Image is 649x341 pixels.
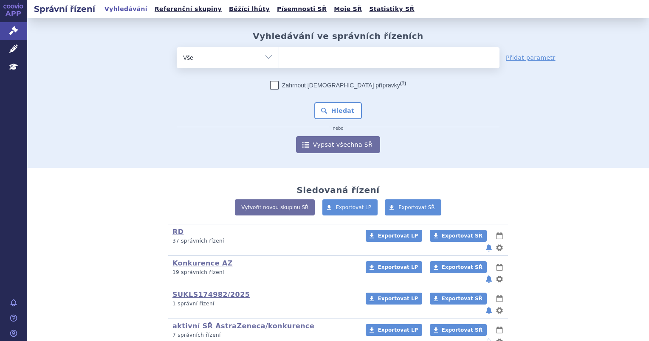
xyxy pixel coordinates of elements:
span: Exportovat LP [336,204,372,210]
a: Vypsat všechna SŘ [296,136,380,153]
h2: Správní řízení [27,3,102,15]
a: Referenční skupiny [152,3,224,15]
a: Exportovat LP [366,324,422,336]
a: Exportovat SŘ [430,293,487,305]
p: 1 správní řízení [172,300,355,307]
a: Vytvořit novou skupinu SŘ [235,199,315,215]
h2: Vyhledávání ve správních řízeních [253,31,423,41]
a: Písemnosti SŘ [274,3,329,15]
a: SUKLS174982/2025 [172,291,250,299]
a: Exportovat LP [366,261,422,273]
a: RD [172,228,183,236]
button: notifikace [485,274,493,284]
span: Exportovat SŘ [442,296,483,302]
abbr: (?) [400,81,406,86]
a: Přidat parametr [506,53,556,62]
a: Exportovat SŘ [430,261,487,273]
button: notifikace [485,305,493,316]
span: Exportovat LP [378,296,418,302]
a: Exportovat LP [366,293,422,305]
button: nastavení [495,305,504,316]
a: Vyhledávání [102,3,150,15]
button: lhůty [495,325,504,335]
a: Moje SŘ [331,3,364,15]
a: aktivní SŘ AstraZeneca/konkurence [172,322,314,330]
span: Exportovat SŘ [442,264,483,270]
p: 19 správních řízení [172,269,355,276]
a: Exportovat LP [322,199,378,215]
button: lhůty [495,293,504,304]
a: Exportovat SŘ [385,199,441,215]
label: Zahrnout [DEMOGRAPHIC_DATA] přípravky [270,81,406,89]
a: Konkurence AZ [172,259,233,267]
button: lhůty [495,262,504,272]
h2: Sledovaná řízení [296,185,379,195]
span: Exportovat LP [378,233,418,239]
a: Exportovat SŘ [430,324,487,336]
button: nastavení [495,243,504,253]
button: lhůty [495,231,504,241]
i: nebo [329,126,348,131]
span: Exportovat SŘ [442,327,483,333]
a: Běžící lhůty [226,3,272,15]
a: Statistiky SŘ [367,3,417,15]
a: Exportovat SŘ [430,230,487,242]
span: Exportovat LP [378,327,418,333]
span: Exportovat SŘ [442,233,483,239]
span: Exportovat LP [378,264,418,270]
p: 7 správních řízení [172,332,355,339]
button: notifikace [485,243,493,253]
a: Exportovat LP [366,230,422,242]
p: 37 správních řízení [172,238,355,245]
button: nastavení [495,274,504,284]
span: Exportovat SŘ [398,204,435,210]
button: Hledat [314,102,362,119]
